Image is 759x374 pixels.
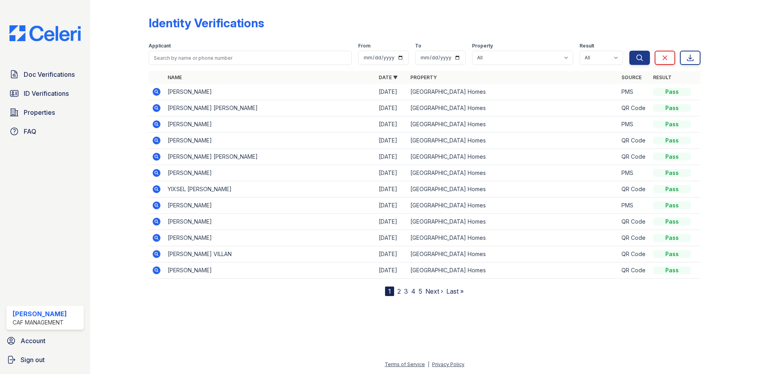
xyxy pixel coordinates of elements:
label: Applicant [149,43,171,49]
td: QR Code [618,246,650,262]
a: Name [168,74,182,80]
td: QR Code [618,133,650,149]
td: [DATE] [376,165,407,181]
span: Sign out [21,355,45,365]
td: [DATE] [376,181,407,197]
td: YIXSEL [PERSON_NAME] [164,181,376,197]
td: [GEOGRAPHIC_DATA] Homes [407,246,618,262]
img: CE_Logo_Blue-a8612792a0a2168367f1c8372b55b34899dd931a85d93a1a3d3e32e68fde9ad4.png [3,25,87,41]
div: Pass [653,201,691,209]
span: FAQ [24,127,36,136]
td: [GEOGRAPHIC_DATA] Homes [407,149,618,165]
td: [GEOGRAPHIC_DATA] Homes [407,116,618,133]
div: Pass [653,250,691,258]
input: Search by name or phone number [149,51,352,65]
td: PMS [618,84,650,100]
td: [DATE] [376,133,407,149]
a: Next › [425,287,443,295]
td: [DATE] [376,262,407,279]
span: Doc Verifications [24,70,75,79]
td: [PERSON_NAME] [164,262,376,279]
a: 3 [404,287,408,295]
td: QR Code [618,262,650,279]
div: Pass [653,153,691,161]
a: Privacy Policy [432,361,464,367]
div: Pass [653,104,691,112]
label: From [358,43,370,49]
td: [PERSON_NAME] [164,197,376,214]
a: Terms of Service [385,361,425,367]
td: [GEOGRAPHIC_DATA] Homes [407,100,618,116]
td: [GEOGRAPHIC_DATA] Homes [407,165,618,181]
div: Pass [653,218,691,226]
label: Property [472,43,493,49]
td: QR Code [618,230,650,246]
td: [GEOGRAPHIC_DATA] Homes [407,181,618,197]
td: [DATE] [376,230,407,246]
td: [PERSON_NAME] VILLAN [164,246,376,262]
a: 5 [419,287,422,295]
a: Date ▼ [379,74,398,80]
td: [GEOGRAPHIC_DATA] Homes [407,262,618,279]
td: [DATE] [376,116,407,133]
a: Sign out [3,352,87,368]
td: QR Code [618,181,650,197]
a: ID Verifications [6,85,84,101]
label: Result [580,43,594,49]
a: Property [410,74,437,80]
td: PMS [618,165,650,181]
td: QR Code [618,100,650,116]
a: 2 [397,287,401,295]
td: [PERSON_NAME] [164,116,376,133]
div: Pass [653,88,691,96]
div: 1 [385,287,394,296]
a: Result [653,74,672,80]
div: [PERSON_NAME] [13,309,67,319]
a: Doc Verifications [6,66,84,82]
td: PMS [618,197,650,214]
a: Properties [6,104,84,120]
td: QR Code [618,149,650,165]
td: [GEOGRAPHIC_DATA] Homes [407,133,618,149]
a: Source [621,74,642,80]
td: [PERSON_NAME] [164,84,376,100]
td: [DATE] [376,214,407,230]
label: To [415,43,421,49]
td: [DATE] [376,84,407,100]
div: Pass [653,169,691,177]
td: PMS [618,116,650,133]
a: Last » [446,287,464,295]
a: Account [3,333,87,349]
td: [PERSON_NAME] [PERSON_NAME] [164,100,376,116]
td: [PERSON_NAME] [164,230,376,246]
a: FAQ [6,123,84,139]
a: 4 [411,287,415,295]
td: [GEOGRAPHIC_DATA] Homes [407,214,618,230]
td: [PERSON_NAME] [164,214,376,230]
td: [DATE] [376,100,407,116]
td: QR Code [618,214,650,230]
td: [PERSON_NAME] [164,165,376,181]
td: [PERSON_NAME] [164,133,376,149]
td: [PERSON_NAME] [PERSON_NAME] [164,149,376,165]
div: Identity Verifications [149,16,264,30]
span: ID Verifications [24,89,69,98]
td: [GEOGRAPHIC_DATA] Homes [407,84,618,100]
td: [DATE] [376,197,407,214]
div: Pass [653,185,691,193]
td: [GEOGRAPHIC_DATA] Homes [407,230,618,246]
div: Pass [653,266,691,274]
div: Pass [653,234,691,242]
div: Pass [653,120,691,128]
div: | [428,361,429,367]
span: Account [21,336,45,346]
span: Properties [24,108,55,117]
div: CAF Management [13,319,67,327]
td: [DATE] [376,149,407,165]
div: Pass [653,137,691,144]
td: [DATE] [376,246,407,262]
td: [GEOGRAPHIC_DATA] Homes [407,197,618,214]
